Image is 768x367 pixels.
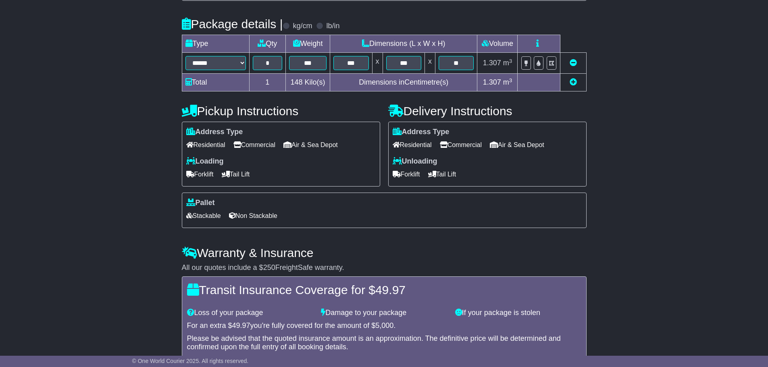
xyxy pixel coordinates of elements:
td: Kilo(s) [286,74,330,91]
span: Commercial [440,139,482,151]
span: Tail Lift [222,168,250,180]
td: Type [182,35,249,53]
label: Loading [186,157,224,166]
label: Unloading [393,157,437,166]
div: All our quotes include a $ FreightSafe warranty. [182,263,587,272]
h4: Package details | [182,17,283,31]
a: Add new item [570,78,577,86]
span: 148 [291,78,303,86]
span: 1.307 [483,59,501,67]
span: Forklift [186,168,214,180]
span: Stackable [186,209,221,222]
sup: 3 [509,58,512,64]
td: 1 [249,74,286,91]
td: Qty [249,35,286,53]
span: m [503,59,512,67]
span: 49.97 [232,321,250,330]
span: Air & Sea Depot [490,139,544,151]
span: Residential [186,139,225,151]
td: x [425,53,435,74]
span: Non Stackable [229,209,277,222]
label: Pallet [186,199,215,207]
td: Dimensions in Centimetre(s) [330,74,477,91]
td: Dimensions (L x W x H) [330,35,477,53]
div: Loss of your package [183,309,317,317]
label: Address Type [393,128,450,137]
td: Total [182,74,249,91]
span: Forklift [393,168,420,180]
span: 250 [263,263,275,272]
h4: Transit Insurance Coverage for $ [187,283,581,297]
h4: Delivery Instructions [388,104,587,118]
td: x [372,53,383,74]
div: If your package is stolen [451,309,585,317]
span: 1.307 [483,78,501,86]
div: For an extra $ you're fully covered for the amount of $ . [187,321,581,330]
label: Address Type [186,128,243,137]
label: lb/in [326,22,339,31]
div: Damage to your package [317,309,451,317]
td: Weight [286,35,330,53]
span: 5,000 [375,321,393,330]
h4: Warranty & Insurance [182,246,587,259]
sup: 3 [509,77,512,83]
span: © One World Courier 2025. All rights reserved. [132,358,249,364]
a: Remove this item [570,59,577,67]
span: 49.97 [375,283,406,297]
span: Residential [393,139,432,151]
label: kg/cm [293,22,312,31]
div: Please be advised that the quoted insurance amount is an approximation. The definitive price will... [187,334,581,352]
span: Tail Lift [428,168,456,180]
span: m [503,78,512,86]
span: Air & Sea Depot [283,139,338,151]
h4: Pickup Instructions [182,104,380,118]
span: Commercial [233,139,275,151]
td: Volume [477,35,518,53]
